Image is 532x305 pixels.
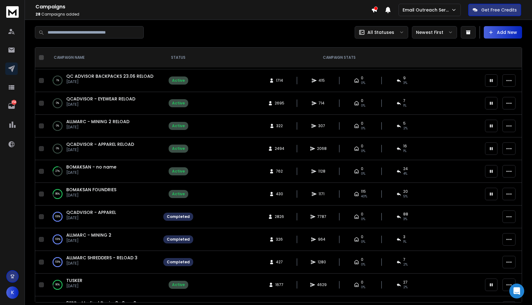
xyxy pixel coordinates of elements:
button: K [6,286,19,299]
p: All Statuses [367,29,394,35]
span: 322 [276,123,283,128]
span: 5 % [403,194,408,199]
span: 1171 [319,192,325,196]
p: Get Free Credits [481,7,517,13]
span: 7 [403,98,405,103]
p: 90 % [55,282,60,288]
span: 0 [361,280,363,285]
p: 100 % [55,214,60,220]
span: 0% [361,262,365,267]
p: [DATE] [66,102,135,107]
p: Campaigns added [35,12,371,17]
td: 0%ALLMARC - MINING 2 RELOAD[DATE] [46,115,160,137]
span: 3 [403,234,405,239]
span: 7787 [317,214,326,219]
span: 307 [318,123,325,128]
td: 100%QCADVISOR - APPAREL[DATE] [46,206,160,228]
span: 3 % [403,81,407,85]
span: 427 [276,260,283,265]
span: 1128 [318,169,325,174]
div: Active [172,192,185,196]
p: 1 % [56,77,59,84]
span: 0 [361,166,363,171]
span: 0% [361,81,365,85]
a: QCADVISOR - APPAREL RELOAD [66,141,134,147]
span: 27 [403,280,408,285]
span: 4629 [317,282,327,287]
span: 415 [319,78,325,83]
span: 7 [403,257,405,262]
p: 86 % [55,191,60,197]
span: 0% [361,217,365,222]
div: Completed [167,237,190,242]
span: 3 % [403,217,407,222]
span: 20 [403,189,408,194]
span: 24 [403,166,408,171]
span: 28 [35,12,40,17]
td: 27%BOMAKSAN - no name[DATE] [46,160,160,183]
p: [DATE] [66,170,116,175]
a: ALLMARC - MINING 2 RELOAD [66,118,129,125]
th: CAMPAIGN STATS [197,48,481,68]
div: Active [172,169,185,174]
span: 1677 [275,282,283,287]
div: Active [172,146,185,151]
button: Newest First [412,26,457,39]
span: 9 [403,76,406,81]
div: Active [172,101,185,106]
p: [DATE] [66,215,116,220]
span: 762 [276,169,283,174]
p: 27 % [55,168,60,174]
div: Active [172,78,185,83]
span: 0 [361,212,363,217]
div: Active [172,282,185,287]
p: [DATE] [66,125,129,130]
h1: Campaigns [35,3,371,11]
span: 1714 [276,78,283,83]
span: 2 % [403,285,408,290]
p: [DATE] [66,284,82,289]
button: Get Free Credits [468,4,521,16]
div: Completed [167,260,190,265]
span: 1 % [403,149,406,154]
span: 88 [403,212,408,217]
div: Completed [167,214,190,219]
div: Active [172,123,185,128]
span: 16 [403,144,407,149]
p: 0 % [56,146,59,152]
td: 100%ALLMARC - MINING 2[DATE] [46,228,160,251]
span: QCADVISOR - EYEWEAR RELOAD [66,96,135,102]
span: 4 % [403,171,407,176]
span: 1 % [403,103,406,108]
span: 2494 [275,146,284,151]
a: BOMAKSAN FOUNDRIES [66,187,116,193]
div: Open Intercom Messenger [509,284,524,298]
span: 0 [361,98,363,103]
span: 0 [361,234,363,239]
a: BOMAKSAN - no name [66,164,116,170]
span: 2695 [275,101,284,106]
a: QCADVISOR - APPAREL [66,209,116,215]
span: 40 % [361,194,367,199]
a: 354 [5,100,18,112]
a: ALLMARC SHREDDERS - RELOAD 3 [66,255,138,261]
a: ALLMARC - MINING 2 [66,232,111,238]
span: 0% [361,285,365,290]
span: 0% [361,239,365,244]
p: [DATE] [66,238,111,243]
span: 0% [361,171,365,176]
td: 86%BOMAKSAN FOUNDRIES[DATE] [46,183,160,206]
span: 326 [276,237,283,242]
td: 100%ALLMARC SHREDDERS - RELOAD 3[DATE] [46,251,160,274]
td: 0%QCADVISOR - EYEWEAR RELOAD[DATE] [46,92,160,115]
td: 0%QCADVISOR - APPAREL RELOAD[DATE] [46,137,160,160]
